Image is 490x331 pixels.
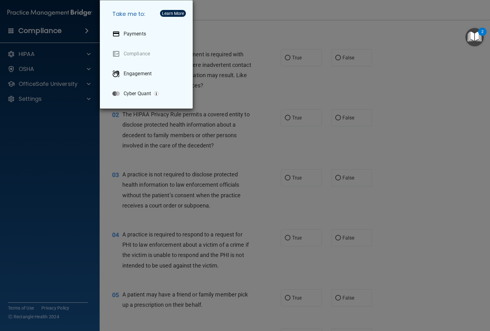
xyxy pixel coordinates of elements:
[465,28,484,46] button: Open Resource Center, 2 new notifications
[107,25,188,43] a: Payments
[459,288,483,312] iframe: Drift Widget Chat Controller
[160,10,186,17] button: Learn More
[162,11,184,16] div: Learn More
[107,65,188,82] a: Engagement
[107,45,188,63] a: Compliance
[107,5,188,23] h5: Take me to:
[124,31,146,37] p: Payments
[124,71,152,77] p: Engagement
[124,91,151,97] p: Cyber Quant
[481,32,483,40] div: 2
[107,85,188,102] a: Cyber Quant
